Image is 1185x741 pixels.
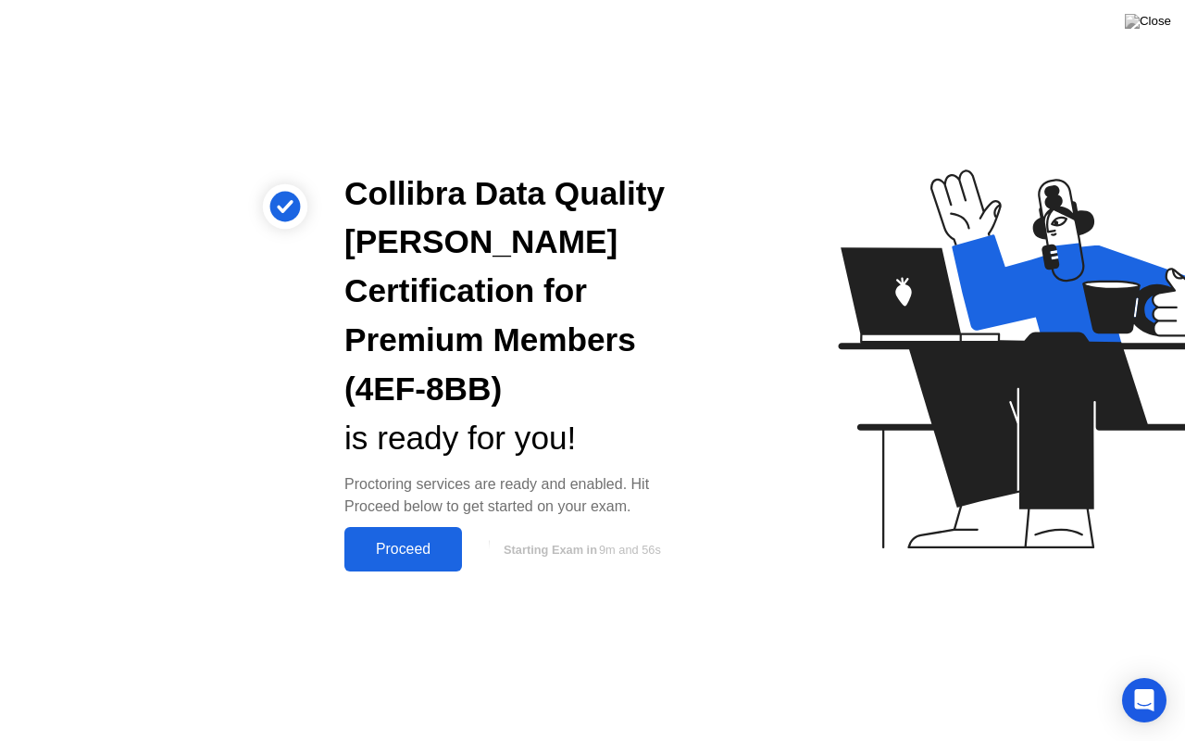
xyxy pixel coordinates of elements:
img: Close [1125,14,1171,29]
div: is ready for you! [344,414,689,463]
div: Collibra Data Quality [PERSON_NAME] Certification for Premium Members (4EF-8BB) [344,170,689,414]
button: Starting Exam in9m and 56s [471,532,689,567]
span: 9m and 56s [599,543,661,557]
div: Proctoring services are ready and enabled. Hit Proceed below to get started on your exam. [344,473,689,518]
div: Open Intercom Messenger [1122,678,1166,722]
button: Proceed [344,527,462,571]
div: Proceed [350,541,456,558]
